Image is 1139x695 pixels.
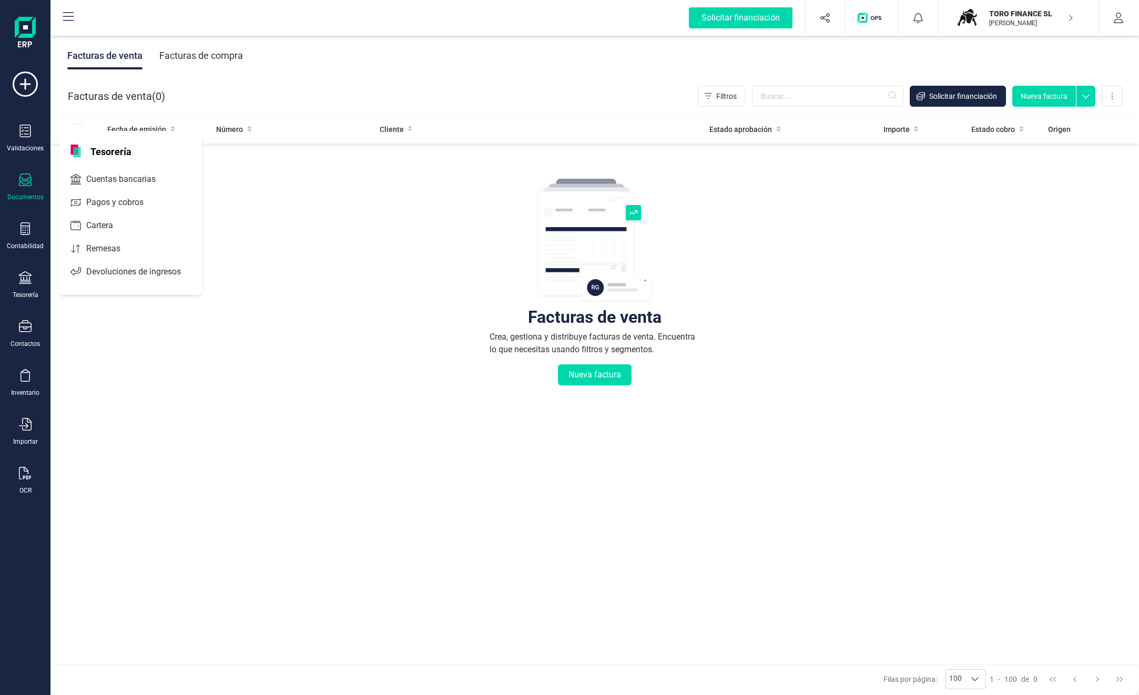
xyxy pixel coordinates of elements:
div: Filas por página: [883,669,985,689]
input: Buscar... [752,86,903,107]
button: Nueva factura [558,364,632,385]
div: Facturas de venta ( ) [68,86,165,107]
span: Solicitar financiación [929,91,997,101]
img: Logo de OPS [858,13,886,23]
button: Previous Page [1065,669,1085,689]
span: Tesorería [84,145,138,157]
img: TO [955,6,979,29]
div: Tesorería [13,291,38,299]
span: 0 [1033,674,1038,684]
button: First Page [1043,669,1063,689]
span: Cuentas bancarias [82,173,175,186]
div: Contabilidad [7,242,44,250]
span: Fecha de emisión [107,124,166,135]
div: Crea, gestiona y distribuye facturas de venta. Encuentra lo que necesitas usando filtros y segmen... [490,331,700,356]
div: Contactos [11,340,40,348]
button: Nueva factura [1012,86,1076,107]
div: - [990,674,1038,684]
button: Solicitar financiación [676,1,805,35]
p: TORO FINANCE SL [989,8,1073,19]
span: Origen [1048,124,1071,135]
span: Número [216,124,243,135]
div: Validaciones [7,144,44,152]
button: Next Page [1087,669,1107,689]
div: OCR [19,486,32,495]
span: Importe [883,124,910,135]
p: [PERSON_NAME] [989,19,1073,27]
button: Last Page [1110,669,1130,689]
button: TOTORO FINANCE SL[PERSON_NAME] [951,1,1086,35]
div: Facturas de venta [67,42,143,69]
span: de [1021,674,1029,684]
button: Solicitar financiación [910,86,1006,107]
span: Devoluciones de ingresos [82,265,200,278]
div: Documentos [7,193,44,201]
span: Pagos y cobros [82,196,162,209]
span: Cliente [380,124,404,135]
img: Logo Finanedi [15,17,36,50]
div: Facturas de compra [159,42,243,69]
button: Filtros [698,86,746,107]
div: Solicitar financiación [689,7,792,28]
span: Estado aprobación [709,124,772,135]
span: Estado cobro [971,124,1015,135]
span: Cartera [82,219,132,232]
span: Remesas [82,242,139,255]
div: Importar [13,437,38,446]
span: 100 [946,670,965,689]
span: 100 [1004,674,1017,684]
div: Inventario [11,389,39,397]
span: 1 [990,674,994,684]
span: Filtros [716,91,737,101]
button: Logo de OPS [851,1,892,35]
div: Facturas de venta [528,312,662,322]
span: 0 [156,89,161,104]
img: img-empty-table.svg [537,177,653,303]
